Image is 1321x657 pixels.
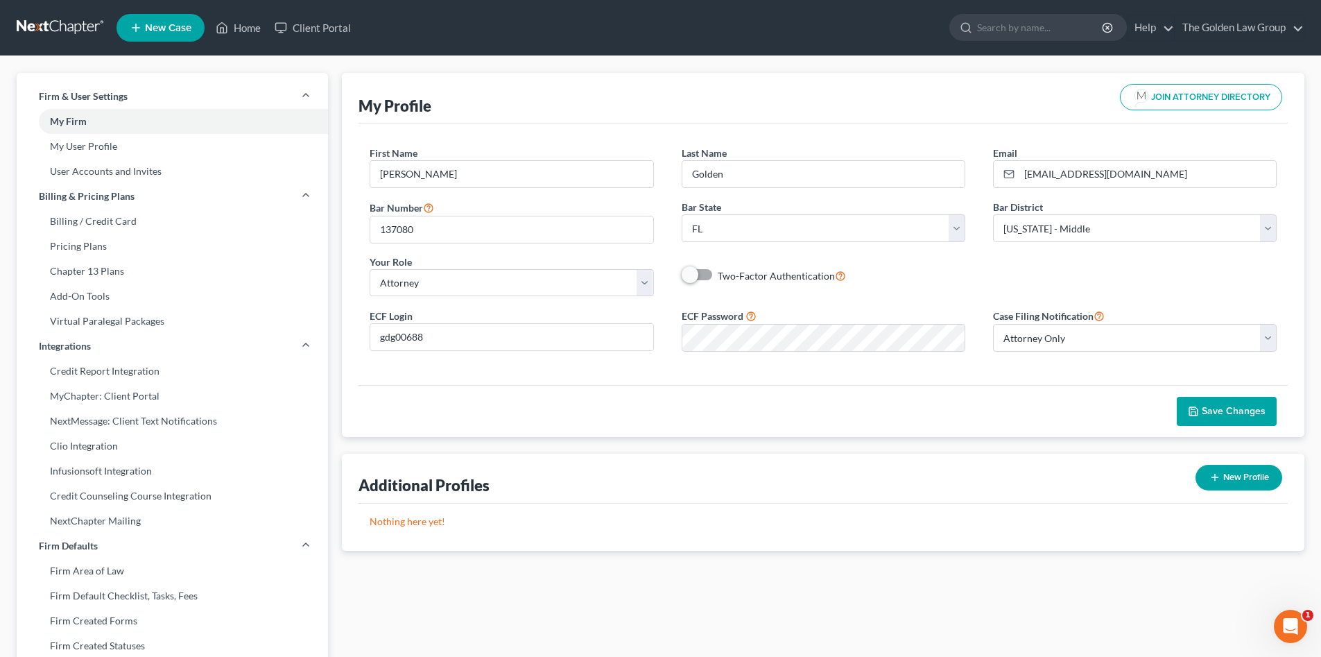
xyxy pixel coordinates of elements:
[1019,161,1276,187] input: Enter email...
[1195,465,1282,490] button: New Profile
[359,475,490,495] div: Additional Profiles
[17,134,328,159] a: My User Profile
[1302,610,1313,621] span: 1
[17,234,328,259] a: Pricing Plans
[993,200,1043,214] label: Bar District
[977,15,1104,40] input: Search by name...
[17,259,328,284] a: Chapter 13 Plans
[17,608,328,633] a: Firm Created Forms
[17,434,328,459] a: Clio Integration
[17,534,328,558] a: Firm Defaults
[1128,15,1174,40] a: Help
[17,583,328,608] a: Firm Default Checklist, Tasks, Fees
[370,309,413,323] label: ECF Login
[370,324,653,350] input: Enter ecf login...
[268,15,358,40] a: Client Portal
[145,23,191,33] span: New Case
[17,558,328,583] a: Firm Area of Law
[17,84,328,109] a: Firm & User Settings
[17,409,328,434] a: NextMessage: Client Text Notifications
[718,270,835,282] span: Two-Factor Authentication
[17,309,328,334] a: Virtual Paralegal Packages
[1202,405,1266,417] span: Save Changes
[17,359,328,384] a: Credit Report Integration
[39,539,98,553] span: Firm Defaults
[17,284,328,309] a: Add-On Tools
[370,147,417,159] span: First Name
[1177,397,1277,426] button: Save Changes
[17,184,328,209] a: Billing & Pricing Plans
[682,200,721,214] label: Bar State
[1132,87,1151,107] img: modern-attorney-logo-488310dd42d0e56951fffe13e3ed90e038bc441dd813d23dff0c9337a977f38e.png
[17,109,328,134] a: My Firm
[370,256,412,268] span: Your Role
[17,159,328,184] a: User Accounts and Invites
[17,209,328,234] a: Billing / Credit Card
[17,384,328,409] a: MyChapter: Client Portal
[1151,93,1270,102] span: JOIN ATTORNEY DIRECTORY
[359,96,431,116] div: My Profile
[1175,15,1304,40] a: The Golden Law Group
[1120,84,1282,110] button: JOIN ATTORNEY DIRECTORY
[682,147,727,159] span: Last Name
[17,484,328,509] a: Credit Counseling Course Integration
[1274,610,1307,643] iframe: Intercom live chat
[993,147,1017,159] span: Email
[17,509,328,534] a: NextChapter Mailing
[370,515,1277,529] p: Nothing here yet!
[993,307,1105,324] label: Case Filing Notification
[209,15,268,40] a: Home
[370,199,434,216] label: Bar Number
[39,189,135,203] span: Billing & Pricing Plans
[17,459,328,484] a: Infusionsoft Integration
[17,334,328,359] a: Integrations
[370,161,653,187] input: Enter first name...
[39,339,91,353] span: Integrations
[682,161,965,187] input: Enter last name...
[370,216,653,243] input: #
[39,89,128,103] span: Firm & User Settings
[682,309,743,323] label: ECF Password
